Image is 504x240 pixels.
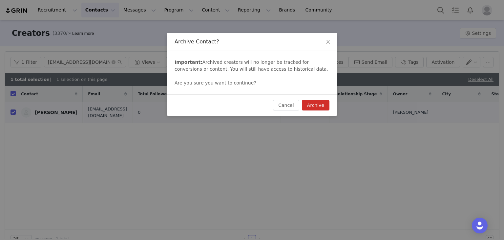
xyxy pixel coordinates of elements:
[175,60,202,65] b: Important:
[167,51,337,94] div: Archived creators will no longer be tracked for conversions or content. You will still have acces...
[273,100,299,110] button: Cancel
[175,38,329,45] div: Archive Contact?
[325,39,331,44] i: icon: close
[319,33,337,51] button: Close
[302,100,329,110] button: Archive
[472,218,488,233] div: Open Intercom Messenger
